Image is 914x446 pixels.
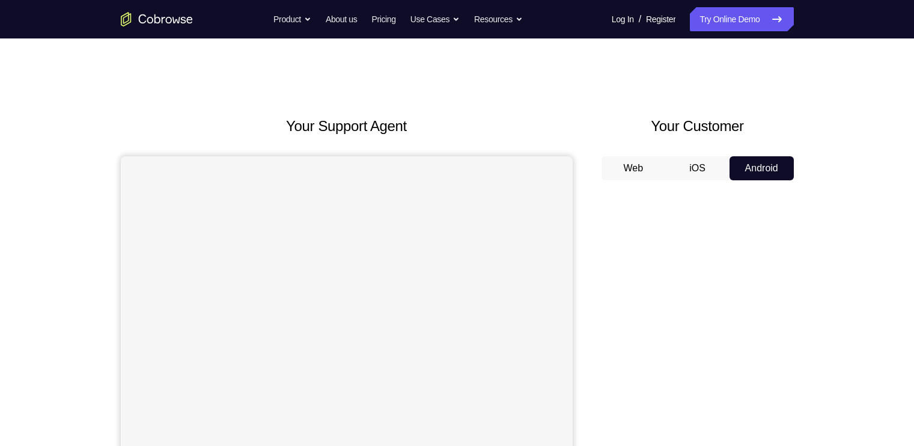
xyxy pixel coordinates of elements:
[371,7,395,31] a: Pricing
[612,7,634,31] a: Log In
[121,115,573,137] h2: Your Support Agent
[730,156,794,180] button: Android
[410,7,460,31] button: Use Cases
[690,7,793,31] a: Try Online Demo
[326,7,357,31] a: About us
[273,7,311,31] button: Product
[665,156,730,180] button: iOS
[474,7,523,31] button: Resources
[602,156,666,180] button: Web
[639,12,641,26] span: /
[646,7,675,31] a: Register
[121,12,193,26] a: Go to the home page
[602,115,794,137] h2: Your Customer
